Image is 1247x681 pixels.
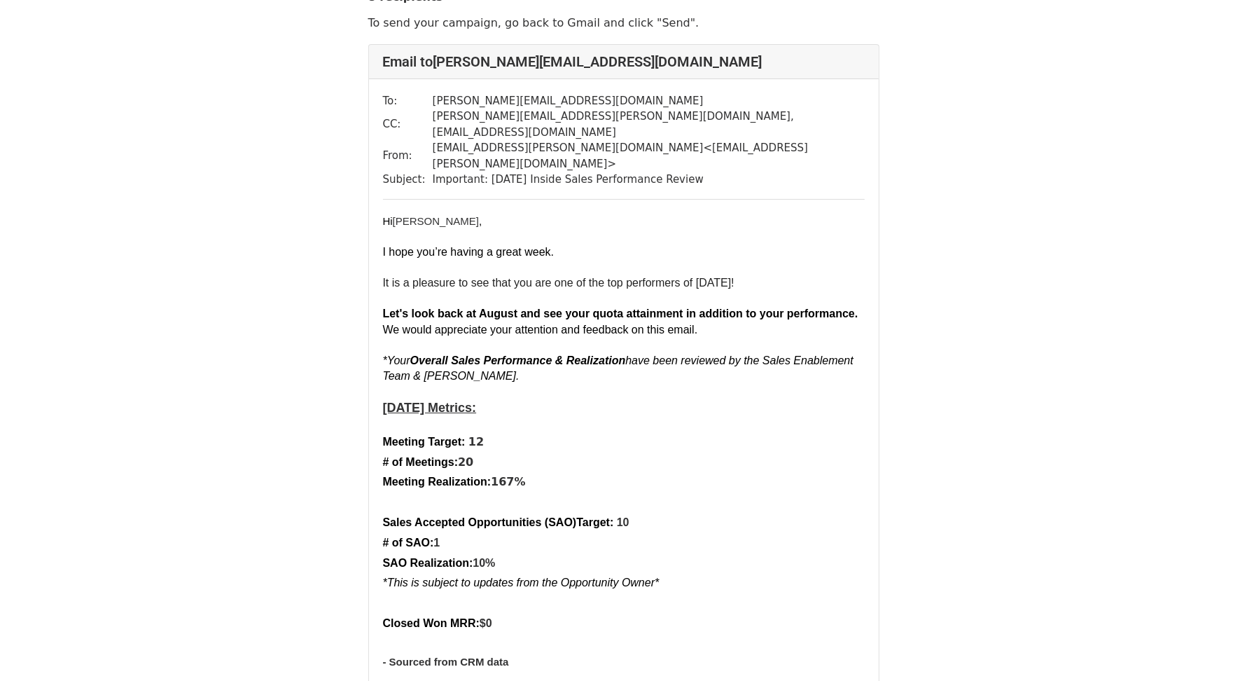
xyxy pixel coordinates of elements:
[433,140,865,172] td: [EMAIL_ADDRESS][PERSON_NAME][DOMAIN_NAME] < [EMAIL_ADDRESS][PERSON_NAME][DOMAIN_NAME] >
[383,577,660,589] span: *This is subject to updates from the Opportunity Owner*
[383,537,440,549] font: 1
[521,308,858,319] span: and see your quota attainment in addition to your performance.
[433,93,865,109] td: [PERSON_NAME][EMAIL_ADDRESS][DOMAIN_NAME]
[383,324,698,336] span: We would appreciate your attention and feedback on this email.
[383,436,466,448] b: Meeting Target:
[383,656,509,668] font: - Sourced from CRM data
[383,355,854,382] span: have been reviewed by the Sales Enablement Team & [PERSON_NAME].
[480,617,492,629] b: $0
[383,53,865,70] h4: Email to [PERSON_NAME][EMAIL_ADDRESS][DOMAIN_NAME]
[383,215,393,227] span: Hi
[576,516,613,528] b: Target:
[383,215,482,227] font: [PERSON_NAME]
[458,455,473,469] b: 20
[383,557,473,569] b: SAO Realization:
[383,277,734,289] font: It is a pleasure to see that you are one of the top performers of [DATE]!
[468,435,484,448] b: 12
[368,15,879,30] p: To send your campaign, go back to Gmail and click "Send".
[383,246,555,258] font: I hope you’re having a great week.
[473,557,495,569] b: 10%
[383,476,492,488] span: Meeting Realization:
[410,355,626,366] span: Overall Sales Performance & Realization
[433,109,865,140] td: [PERSON_NAME][EMAIL_ADDRESS][PERSON_NAME][DOMAIN_NAME] , [EMAIL_ADDRESS][DOMAIN_NAME]
[383,308,518,319] span: Let's look back at August
[383,456,459,468] b: # of Meetings:
[1177,614,1247,681] iframe: Chat Widget
[1177,614,1247,681] div: Tiện ích trò chuyện
[479,215,482,227] span: ,
[383,516,577,528] span: Sales Accepted Opportunities (SAO)
[491,475,525,488] b: 167%
[433,172,865,188] td: Important: [DATE] Inside Sales Performance Review
[383,401,477,415] u: [DATE] Metrics:
[383,617,480,629] b: Closed Won MRR:
[383,93,433,109] td: To:
[383,109,433,140] td: CC:
[383,537,434,549] span: # of SAO:
[383,355,410,366] span: *Your
[383,140,433,172] td: From:
[617,516,629,528] b: 10
[383,172,433,188] td: Subject:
